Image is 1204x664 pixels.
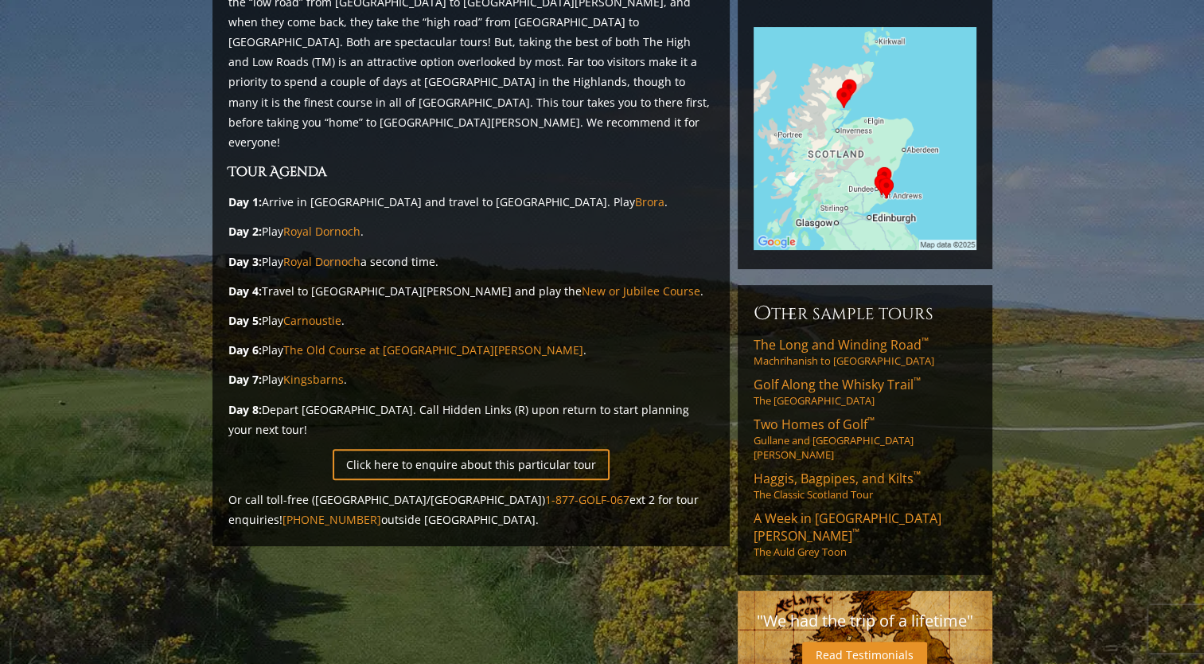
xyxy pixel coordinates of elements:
[754,336,929,353] span: The Long and Winding Road
[635,194,664,209] a: Brora
[754,301,976,326] h6: Other Sample Tours
[228,311,714,330] p: Play .
[228,490,714,529] p: Or call toll-free ([GEOGRAPHIC_DATA]/[GEOGRAPHIC_DATA]) ext 2 for tour enquiries! outside [GEOGRA...
[228,192,714,212] p: Arrive in [GEOGRAPHIC_DATA] and travel to [GEOGRAPHIC_DATA]. Play .
[228,221,714,241] p: Play .
[754,607,976,635] p: "We had the trip of a lifetime"
[754,376,976,408] a: Golf Along the Whisky Trail™The [GEOGRAPHIC_DATA]
[333,449,610,480] a: Click here to enquire about this particular tour
[228,340,714,360] p: Play .
[582,283,700,299] a: New or Jubilee Course
[228,283,262,299] strong: Day 4:
[283,342,583,357] a: The Old Course at [GEOGRAPHIC_DATA][PERSON_NAME]
[228,224,262,239] strong: Day 2:
[545,492,629,507] a: 1-877-GOLF-067
[228,254,262,269] strong: Day 3:
[754,510,976,559] a: A Week in [GEOGRAPHIC_DATA][PERSON_NAME]™The Auld Grey Toon
[228,342,262,357] strong: Day 6:
[228,162,714,182] h3: Tour Agenda
[228,372,262,387] strong: Day 7:
[754,336,976,368] a: The Long and Winding Road™Machrihanish to [GEOGRAPHIC_DATA]
[754,416,976,462] a: Two Homes of Golf™Gullane and [GEOGRAPHIC_DATA][PERSON_NAME]
[852,525,859,539] sup: ™
[282,512,381,527] a: [PHONE_NUMBER]
[228,194,262,209] strong: Day 1:
[914,374,921,388] sup: ™
[754,27,976,250] img: Google Map of Tour Courses
[754,376,921,393] span: Golf Along the Whisky Trail
[914,468,921,482] sup: ™
[228,313,262,328] strong: Day 5:
[228,369,714,389] p: Play .
[283,254,360,269] a: Royal Dornoch
[228,252,714,271] p: Play a second time.
[283,372,344,387] a: Kingsbarns
[283,313,341,328] a: Carnoustie
[754,510,941,545] span: A Week in [GEOGRAPHIC_DATA][PERSON_NAME]
[754,470,976,502] a: Haggis, Bagpipes, and Kilts™The Classic Scotland Tour
[228,281,714,301] p: Travel to [GEOGRAPHIC_DATA][PERSON_NAME] and play the .
[228,402,262,417] strong: Day 8:
[283,224,360,239] a: Royal Dornoch
[754,470,921,487] span: Haggis, Bagpipes, and Kilts
[867,414,875,428] sup: ™
[754,416,875,433] span: Two Homes of Golf
[922,334,929,348] sup: ™
[228,400,714,439] p: Depart [GEOGRAPHIC_DATA]. Call Hidden Links (R) upon return to start planning your next tour!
